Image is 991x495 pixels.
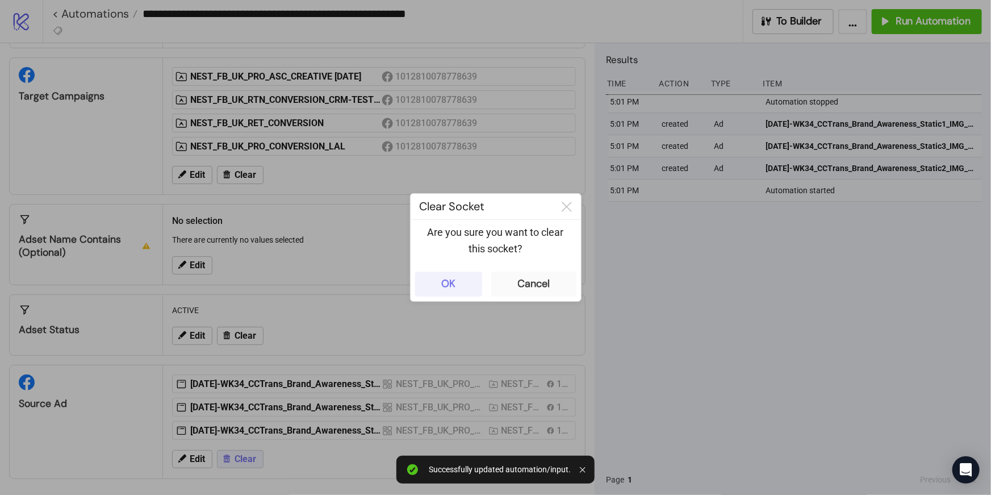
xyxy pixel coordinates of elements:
div: Open Intercom Messenger [952,456,980,484]
p: Are you sure you want to clear this socket? [420,224,572,257]
div: Successfully updated automation/input. [429,465,571,475]
div: Clear Socket [411,194,553,219]
div: OK [441,277,455,290]
div: Cancel [518,277,550,290]
button: OK [415,272,482,297]
button: Cancel [491,272,576,297]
